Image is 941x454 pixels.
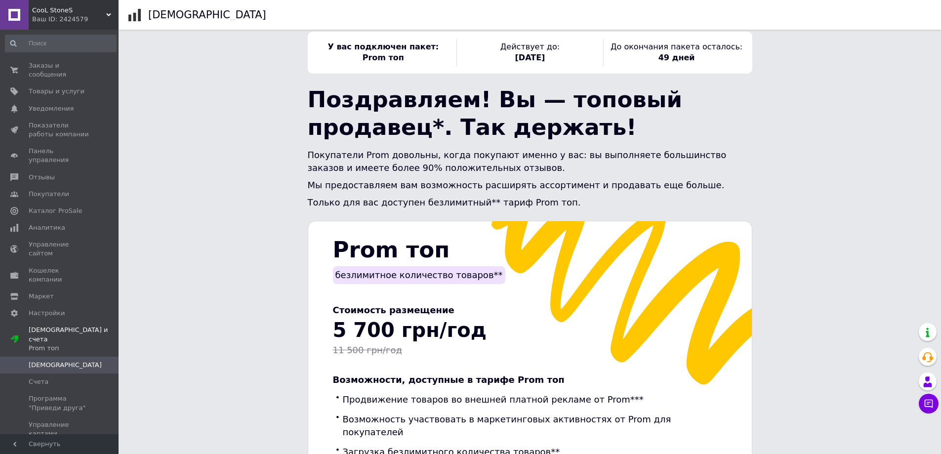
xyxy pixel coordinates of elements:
[29,223,65,232] span: Аналитика
[29,377,48,386] span: Счета
[308,197,581,207] span: Только для вас доступен безлимитный** тариф Prom топ.
[456,39,603,66] div: Действует до:
[29,292,54,301] span: Маркет
[29,361,102,370] span: [DEMOGRAPHIC_DATA]
[29,87,84,96] span: Товары и услуги
[308,150,727,172] span: Покупатели Prom довольны, когда покупают именно у вас: вы выполняете большинство заказов и имеете...
[333,305,454,315] span: Стоимость размещение
[333,374,565,385] span: Возможности, доступные в тарифе Prom топ
[343,414,671,437] span: Возможность участвовать в маркетинговых активностях от Prom для покупателей
[363,53,404,62] span: Prom топ
[335,270,503,280] span: безлимитное количество товаров**
[919,394,939,413] button: Чат с покупателем
[29,309,65,318] span: Настройки
[29,394,91,412] span: Программа "Приведи друга"
[343,394,644,405] span: Продвижение товаров во внешней платной рекламе от Prom***
[29,266,91,284] span: Кошелек компании
[29,173,55,182] span: Отзывы
[29,121,91,139] span: Показатели работы компании
[29,190,69,199] span: Покупатели
[29,61,91,79] span: Заказы и сообщения
[29,240,91,258] span: Управление сайтом
[32,6,106,15] span: CooL StoneS
[308,180,725,190] span: Мы предоставляем вам возможность расширять ассортимент и продавать еще больше.
[515,53,545,62] span: [DATE]
[611,42,742,51] span: До окончания пакета осталось:
[333,237,450,263] span: Prom топ
[658,53,695,62] span: 49 дней
[333,319,487,341] span: 5 700 грн/год
[29,420,91,438] span: Управление картами
[32,15,119,24] div: Ваш ID: 2424579
[333,345,402,355] span: 11 500 грн/год
[29,147,91,165] span: Панель управления
[29,326,119,353] span: [DEMOGRAPHIC_DATA] и счета
[308,86,683,140] span: Поздравляем! Вы — топовый продавец*. Так держать!
[29,344,119,353] div: Prom топ
[327,42,439,51] span: У вас подключен пакет:
[148,9,266,21] h1: [DEMOGRAPHIC_DATA]
[5,35,117,52] input: Поиск
[29,104,74,113] span: Уведомления
[29,206,82,215] span: Каталог ProSale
